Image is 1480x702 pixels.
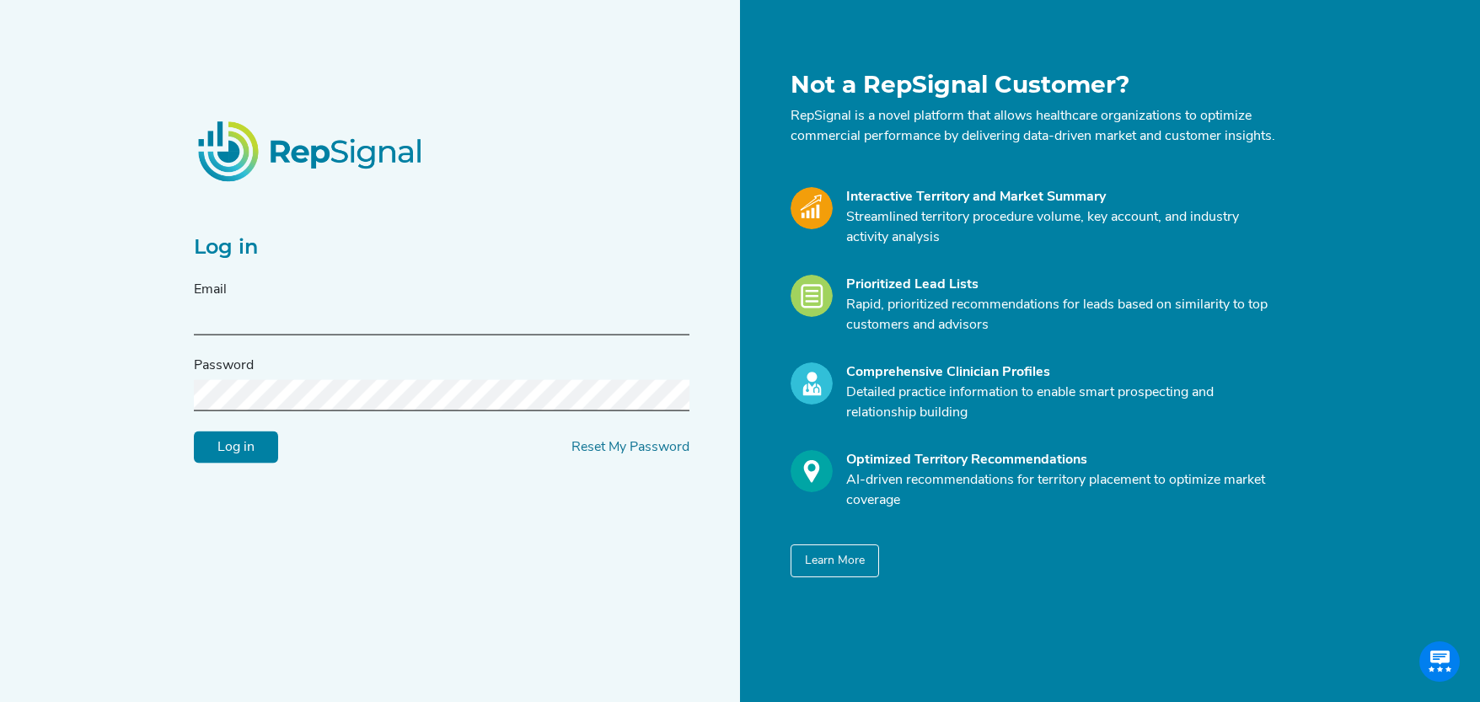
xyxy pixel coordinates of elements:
[194,356,254,376] label: Password
[571,441,689,454] a: Reset My Password
[846,362,1276,383] div: Comprehensive Clinician Profiles
[791,106,1276,147] p: RepSignal is a novel platform that allows healthcare organizations to optimize commercial perform...
[194,280,227,300] label: Email
[791,362,833,405] img: Profile_Icon.739e2aba.svg
[846,207,1276,248] p: Streamlined territory procedure volume, key account, and industry activity analysis
[846,275,1276,295] div: Prioritized Lead Lists
[791,450,833,492] img: Optimize_Icon.261f85db.svg
[194,431,278,464] input: Log in
[846,187,1276,207] div: Interactive Territory and Market Summary
[846,470,1276,511] p: AI-driven recommendations for territory placement to optimize market coverage
[846,450,1276,470] div: Optimized Territory Recommendations
[194,235,689,260] h2: Log in
[791,275,833,317] img: Leads_Icon.28e8c528.svg
[177,100,445,201] img: RepSignalLogo.20539ed3.png
[791,187,833,229] img: Market_Icon.a700a4ad.svg
[791,544,879,577] button: Learn More
[846,383,1276,423] p: Detailed practice information to enable smart prospecting and relationship building
[791,71,1276,99] h1: Not a RepSignal Customer?
[846,295,1276,335] p: Rapid, prioritized recommendations for leads based on similarity to top customers and advisors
